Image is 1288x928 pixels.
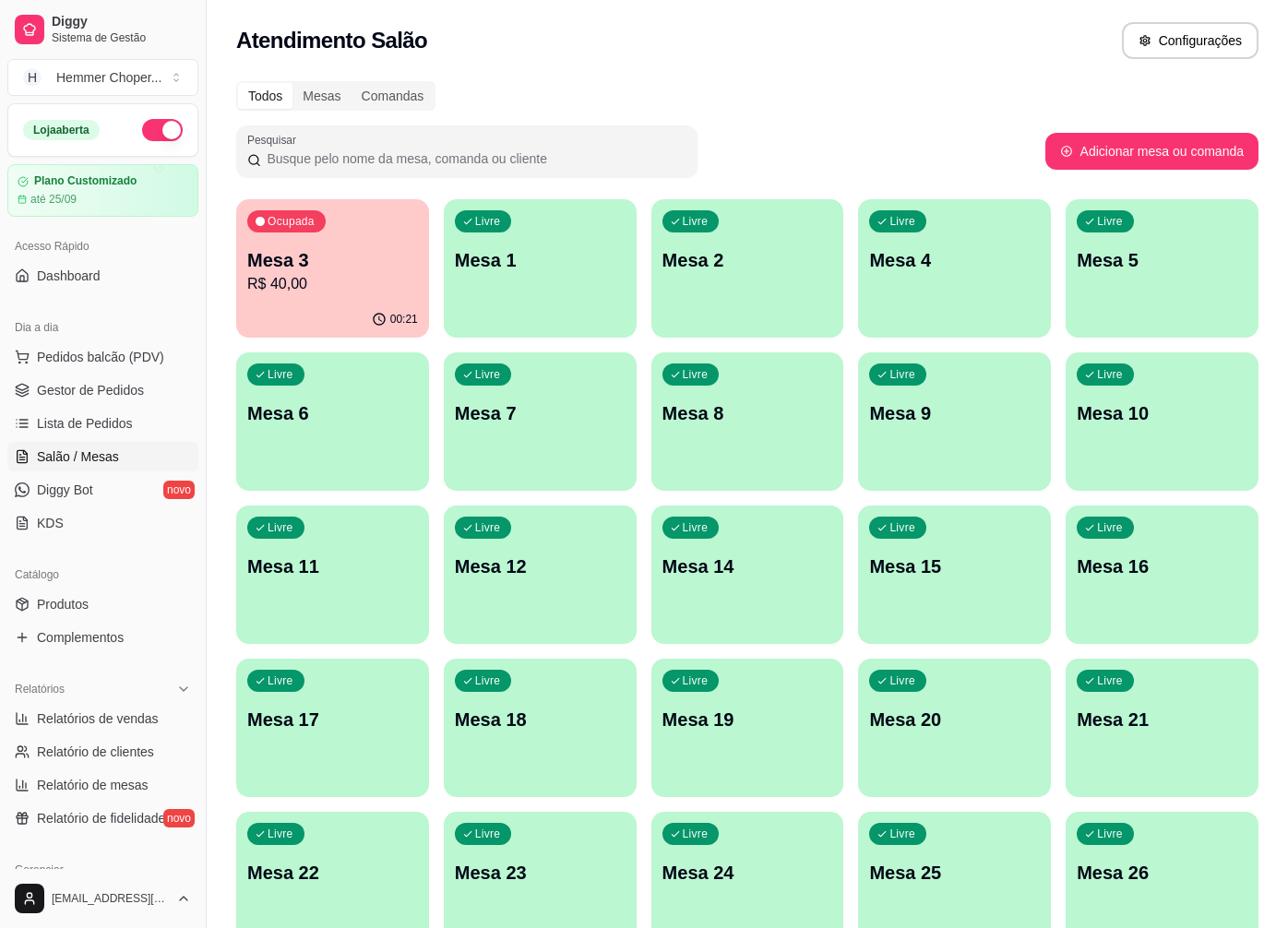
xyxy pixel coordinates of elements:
[247,553,418,579] p: Mesa 11
[7,855,198,885] div: Gerenciar
[30,192,77,207] article: até 25/09
[475,827,501,841] p: Livre
[7,623,198,652] a: Complementos
[23,68,42,87] span: H
[142,119,183,141] button: Alterar Status
[7,770,198,800] a: Relatório de mesas
[37,348,164,366] span: Pedidos balcão (PDV)
[455,553,626,579] p: Mesa 12
[37,595,89,613] span: Produtos
[869,553,1040,579] p: Mesa 15
[651,659,844,797] button: LivreMesa 19
[37,709,159,728] span: Relatórios de vendas
[858,199,1051,338] button: LivreMesa 4
[37,776,149,794] span: Relatório de mesas
[1066,199,1258,338] button: LivreMesa 5
[889,367,915,382] p: Livre
[247,707,418,732] p: Mesa 17
[37,481,93,499] span: Diggy Bot
[662,247,833,273] p: Mesa 2
[1045,133,1258,170] button: Adicionar mesa ou comanda
[268,367,293,382] p: Livre
[475,520,501,535] p: Livre
[662,553,833,579] p: Mesa 14
[37,514,64,532] span: KDS
[662,707,833,732] p: Mesa 19
[455,707,626,732] p: Mesa 18
[683,520,709,535] p: Livre
[268,827,293,841] p: Livre
[7,375,198,405] a: Gestor de Pedidos
[889,520,915,535] p: Livre
[455,400,626,426] p: Mesa 7
[236,199,429,338] button: OcupadaMesa 3R$ 40,0000:21
[444,506,637,644] button: LivreMesa 12
[238,83,292,109] div: Todos
[7,342,198,372] button: Pedidos balcão (PDV)
[247,247,418,273] p: Mesa 3
[662,860,833,886] p: Mesa 24
[1122,22,1258,59] button: Configurações
[7,232,198,261] div: Acesso Rápido
[52,14,191,30] span: Diggy
[475,367,501,382] p: Livre
[858,352,1051,491] button: LivreMesa 9
[1077,707,1247,732] p: Mesa 21
[7,876,198,921] button: [EMAIL_ADDRESS][DOMAIN_NAME]
[7,737,198,767] a: Relatório de clientes
[236,26,427,55] h2: Atendimento Salão
[261,149,686,168] input: Pesquisar
[7,7,198,52] a: DiggySistema de Gestão
[7,704,198,733] a: Relatórios de vendas
[268,673,293,688] p: Livre
[247,273,418,295] p: R$ 40,00
[52,891,169,906] span: [EMAIL_ADDRESS][DOMAIN_NAME]
[1066,352,1258,491] button: LivreMesa 10
[352,83,435,109] div: Comandas
[651,199,844,338] button: LivreMesa 2
[268,520,293,535] p: Livre
[7,560,198,589] div: Catálogo
[444,659,637,797] button: LivreMesa 18
[683,673,709,688] p: Livre
[37,447,119,466] span: Salão / Mesas
[651,506,844,644] button: LivreMesa 14
[651,352,844,491] button: LivreMesa 8
[475,673,501,688] p: Livre
[455,247,626,273] p: Mesa 1
[56,68,161,87] div: Hemmer Choper ...
[37,414,133,433] span: Lista de Pedidos
[1097,214,1123,229] p: Livre
[7,508,198,538] a: KDS
[7,164,198,217] a: Plano Customizadoaté 25/09
[662,400,833,426] p: Mesa 8
[1066,506,1258,644] button: LivreMesa 16
[247,860,418,886] p: Mesa 22
[268,214,315,229] p: Ocupada
[34,174,137,188] article: Plano Customizado
[858,659,1051,797] button: LivreMesa 20
[236,506,429,644] button: LivreMesa 11
[7,589,198,619] a: Produtos
[1097,827,1123,841] p: Livre
[889,827,915,841] p: Livre
[1077,553,1247,579] p: Mesa 16
[683,214,709,229] p: Livre
[1097,673,1123,688] p: Livre
[390,312,418,327] p: 00:21
[683,367,709,382] p: Livre
[37,267,101,285] span: Dashboard
[1066,659,1258,797] button: LivreMesa 21
[1077,400,1247,426] p: Mesa 10
[455,860,626,886] p: Mesa 23
[292,83,351,109] div: Mesas
[23,120,100,140] div: Loja aberta
[37,381,144,399] span: Gestor de Pedidos
[683,827,709,841] p: Livre
[37,809,165,827] span: Relatório de fidelidade
[889,214,915,229] p: Livre
[1097,520,1123,535] p: Livre
[236,352,429,491] button: LivreMesa 6
[7,442,198,471] a: Salão / Mesas
[7,59,198,96] button: Select a team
